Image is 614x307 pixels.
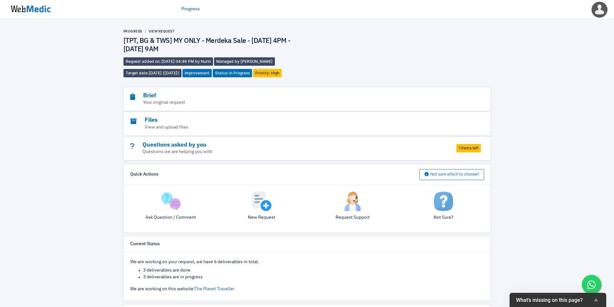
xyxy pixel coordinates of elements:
[130,99,449,106] p: Your original request
[456,144,481,152] span: 1 items left
[434,192,453,211] img: not-sure.png
[130,92,449,100] h3: Brief
[252,192,271,211] img: add.png
[419,169,484,180] button: Not sure which to choose?
[343,192,362,211] img: support.png
[123,57,213,66] span: Request added on: [DATE] 04:46 PM by Nurin
[123,29,307,34] nav: breadcrumb
[130,214,211,221] p: Ask Question / Comment
[403,214,484,221] p: Not Sure?
[143,274,484,281] li: 3 deliverables are in progress
[516,296,600,304] button: Show survey - What's missing on this page?
[181,6,200,13] a: Progress
[130,141,449,149] h3: Questions asked by you
[149,29,175,33] a: View Request
[312,214,393,221] p: Request Support
[130,172,159,177] h6: Quick Actions
[194,287,235,291] a: The Planet Traveller
[123,37,307,54] h4: [TPT, BG & TWS] MY ONLY - Merdeka Sale - [DATE] 4PM - [DATE] 9AM
[213,69,252,77] span: Status: In Progress
[130,117,449,124] h3: Files
[253,69,282,77] span: Priority: High
[214,57,275,66] span: Managed by [PERSON_NAME]
[161,192,180,211] img: question.png
[182,69,212,77] span: Improvement
[516,297,592,303] span: What's missing on this page?
[123,29,142,33] a: Progress
[123,69,181,77] span: Target date [DATE] ([DATE])
[130,259,484,265] p: We are working on your request, we have 6 deliverables in total.
[130,124,449,131] p: View and upload files
[130,149,449,155] p: Questions we are helping you with
[143,267,484,274] li: 3 deliverables are done
[130,241,160,247] h6: Current Status
[130,286,484,293] p: We are working on this website:
[221,214,302,221] p: New Request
